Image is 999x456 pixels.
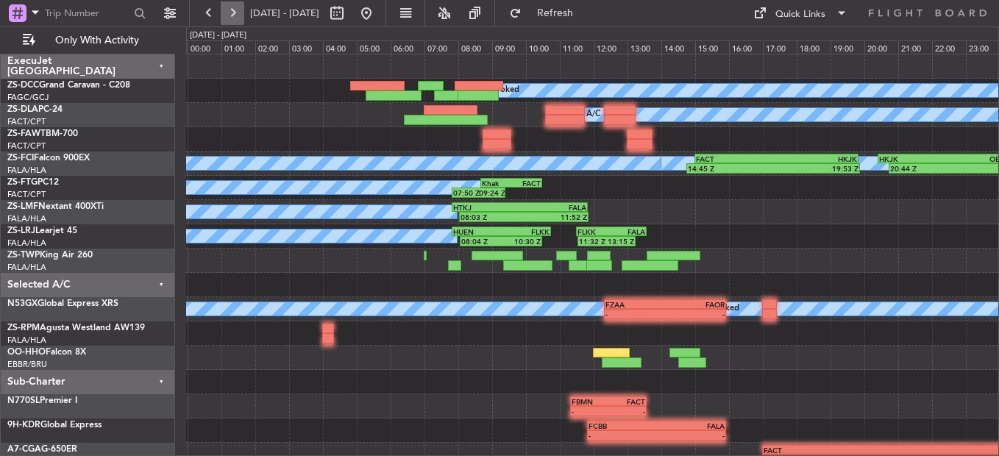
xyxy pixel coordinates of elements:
[579,237,607,246] div: 11:32 Z
[696,154,776,163] div: FACT
[7,140,46,152] a: FACT/CPT
[7,165,46,176] a: FALA/HLA
[657,421,725,430] div: FALA
[7,178,38,187] span: ZS-FTG
[611,227,645,236] div: FALA
[524,213,587,221] div: 11:52 Z
[7,154,34,163] span: ZS-FCI
[7,445,41,454] span: A7-CGA
[7,202,104,211] a: ZS-LMFNextant 400XTi
[763,40,797,54] div: 17:00
[7,105,63,114] a: ZS-DLAPC-24
[188,40,221,54] div: 00:00
[890,164,970,173] div: 20:44 Z
[797,40,831,54] div: 18:00
[688,164,773,173] div: 14:45 Z
[323,40,357,54] div: 04:00
[453,227,501,236] div: HUEN
[461,237,501,246] div: 08:04 Z
[511,179,541,188] div: FACT
[7,178,59,187] a: ZS-FTGPC12
[7,421,102,430] a: 9H-KDRGlobal Express
[560,40,594,54] div: 11:00
[7,154,90,163] a: ZS-FCIFalcon 900EX
[250,7,319,20] span: [DATE] - [DATE]
[7,335,46,346] a: FALA/HLA
[594,40,628,54] div: 12:00
[482,179,511,188] div: Khak
[572,407,608,416] div: -
[501,237,541,246] div: 10:30 Z
[586,104,633,126] div: A/C Booked
[255,40,289,54] div: 02:00
[190,29,246,42] div: [DATE] - [DATE]
[7,129,40,138] span: ZS-FAW
[7,227,35,235] span: ZS-LRJ
[7,262,46,273] a: FALA/HLA
[879,154,944,163] div: HKJK
[7,348,86,357] a: OO-HHOFalcon 8X
[289,40,323,54] div: 03:00
[7,92,49,103] a: FAGC/GCJ
[7,251,93,260] a: ZS-TWPKing Air 260
[7,359,47,370] a: EBBR/BRU
[7,251,40,260] span: ZS-TWP
[458,40,492,54] div: 08:00
[453,203,519,212] div: HTKJ
[628,40,661,54] div: 13:00
[7,445,77,454] a: A7-CGAG-650ER
[746,1,855,25] button: Quick Links
[453,188,478,197] div: 07:50 Z
[38,35,155,46] span: Only With Activity
[7,189,46,200] a: FACT/CPT
[520,203,586,212] div: FALA
[502,227,550,236] div: FLKK
[526,40,560,54] div: 10:00
[606,237,634,246] div: 13:15 Z
[7,299,118,308] a: N53GXGlobal Express XRS
[764,446,957,455] div: FACT
[608,397,645,406] div: FACT
[221,40,255,54] div: 01:00
[831,40,864,54] div: 19:00
[608,407,645,416] div: -
[932,40,966,54] div: 22:00
[898,40,932,54] div: 21:00
[7,324,40,332] span: ZS-RPM
[461,213,524,221] div: 08:03 Z
[572,397,608,406] div: FBMN
[7,396,77,405] a: N770SLPremier I
[7,116,46,127] a: FACT/CPT
[577,227,611,236] div: FLKK
[661,40,695,54] div: 14:00
[7,81,39,90] span: ZS-DCC
[7,324,145,332] a: ZS-RPMAgusta Westland AW139
[479,188,504,197] div: 09:24 Z
[525,8,586,18] span: Refresh
[16,29,160,52] button: Only With Activity
[492,40,526,54] div: 09:00
[7,299,38,308] span: N53GX
[589,431,656,440] div: -
[45,2,129,24] input: Trip Number
[605,310,665,318] div: -
[7,202,38,211] span: ZS-LMF
[7,348,46,357] span: OO-HHO
[864,40,898,54] div: 20:00
[7,129,78,138] a: ZS-FAWTBM-700
[775,7,825,22] div: Quick Links
[7,105,38,114] span: ZS-DLA
[502,1,591,25] button: Refresh
[665,310,725,318] div: -
[391,40,424,54] div: 06:00
[773,164,858,173] div: 19:53 Z
[357,40,391,54] div: 05:00
[7,213,46,224] a: FALA/HLA
[7,238,46,249] a: FALA/HLA
[7,396,40,405] span: N770SL
[695,40,729,54] div: 15:00
[7,421,40,430] span: 9H-KDR
[7,227,77,235] a: ZS-LRJLearjet 45
[589,421,656,430] div: FCBB
[605,300,665,309] div: FZAA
